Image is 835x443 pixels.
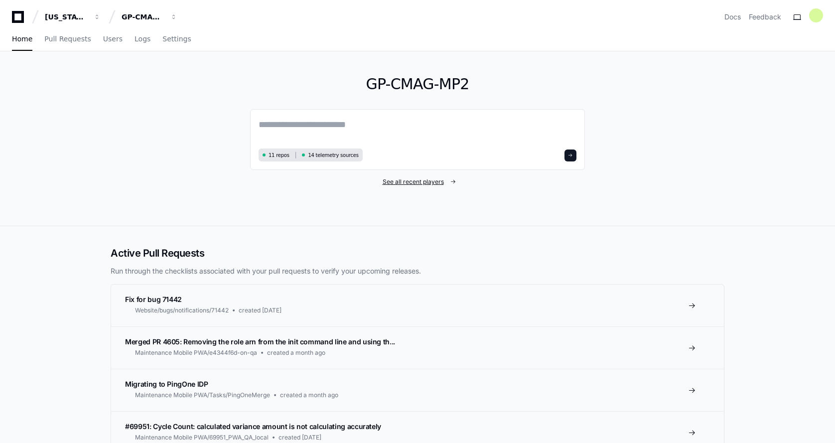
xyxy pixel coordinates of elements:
button: [US_STATE] Pacific [41,8,105,26]
span: Maintenance Mobile PWA/69951_PWA_QA_local [135,434,269,442]
a: Settings [162,28,191,51]
span: Logs [135,36,150,42]
span: Merged PR 4605: Removing the role arn from the init command line and using th... [125,337,395,346]
button: GP-CMAG-MP2 [118,8,181,26]
span: 11 repos [269,151,289,159]
span: Fix for bug 71442 [125,295,182,303]
span: See all recent players [383,178,444,186]
button: Feedback [749,12,781,22]
a: Docs [724,12,741,22]
p: Run through the checklists associated with your pull requests to verify your upcoming releases. [111,266,724,276]
a: Merged PR 4605: Removing the role arn from the init command line and using th...Maintenance Mobil... [111,326,724,369]
a: See all recent players [250,178,585,186]
span: Settings [162,36,191,42]
div: [US_STATE] Pacific [45,12,88,22]
span: #69951: Cycle Count: calculated variance amount is not calculating accurately [125,422,381,431]
span: Maintenance Mobile PWA/Tasks/PingOneMerge [135,391,270,399]
span: Users [103,36,123,42]
span: Maintenance Mobile PWA/e4344f6d-on-qa [135,349,257,357]
span: Home [12,36,32,42]
a: Migrating to PingOne IDPMaintenance Mobile PWA/Tasks/PingOneMergecreated a month ago [111,369,724,411]
a: Logs [135,28,150,51]
span: Website/bugs/notifications/71442 [135,306,229,314]
span: Migrating to PingOne IDP [125,380,208,388]
span: created a month ago [280,391,338,399]
a: Fix for bug 71442Website/bugs/notifications/71442created [DATE] [111,285,724,326]
div: GP-CMAG-MP2 [122,12,164,22]
span: created a month ago [267,349,325,357]
span: created [DATE] [278,434,321,442]
span: created [DATE] [239,306,281,314]
h2: Active Pull Requests [111,246,724,260]
a: Home [12,28,32,51]
span: 14 telemetry sources [308,151,358,159]
a: Users [103,28,123,51]
span: Pull Requests [44,36,91,42]
h1: GP-CMAG-MP2 [250,75,585,93]
a: Pull Requests [44,28,91,51]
